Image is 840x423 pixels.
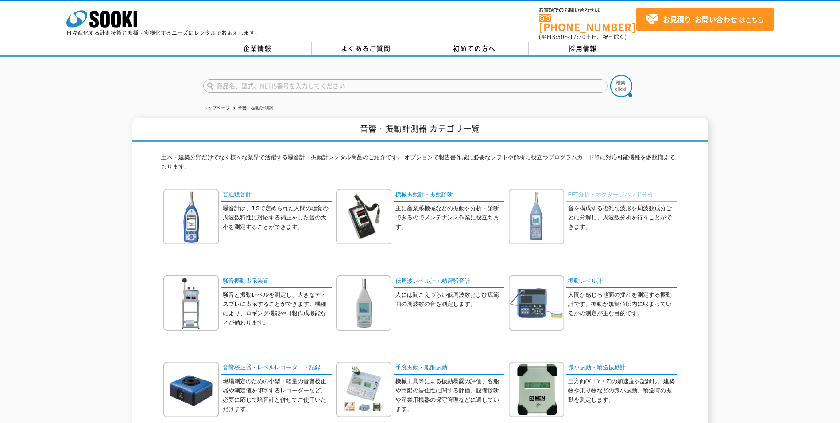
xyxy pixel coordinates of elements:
a: 振動レベル計 [566,275,677,288]
span: 17:30 [570,33,586,41]
span: お電話でのお問い合わせは [539,8,636,13]
a: 低周波レベル計・精密騒音計 [394,275,504,288]
img: 微小振動・輸送振動計 [509,362,564,417]
a: 機械振動計・振動診断 [394,189,504,202]
a: よくあるご質問 [312,42,420,55]
p: 人間が感じる地面の揺れを測定する振動計です。振動が規制値以内に収まっているかの測定が主な目的です。 [568,290,677,318]
a: 手腕振動・船舶振動 [394,362,504,375]
h1: 音響・振動計測器 カテゴリ一覧 [132,117,708,142]
a: お見積り･お問い合わせはこちら [636,8,774,31]
a: 企業情報 [203,42,312,55]
img: FFT分析・オクターブバンド分析 [509,189,564,244]
p: 機械工具等による振動暴露の評価、客船や商船の居住性に関する評価、設備診断や産業用機器の保守管理などに適しています。 [395,377,504,414]
p: 音を構成する複雑な波形を周波数成分ごとに分解し、周波数分析を行うことができます。 [568,204,677,231]
p: 三方向(X・Y・Z)の加速度を記録し、建築物や乗り物などの微小振動、輸送時の振動を測定します。 [568,377,677,404]
span: (平日 ～ 土日、祝日除く) [539,33,627,41]
a: FFT分析・オクターブバンド分析 [566,189,677,202]
span: 初めての方へ [453,43,495,53]
span: 8:50 [552,33,565,41]
img: 機械振動計・振動診断 [336,189,391,244]
a: トップページ [203,106,230,110]
img: btn_search.png [610,75,632,97]
a: 採用情報 [529,42,637,55]
input: 商品名、型式、NETIS番号を入力してください [203,79,608,93]
a: 普通騒音計 [221,189,332,202]
li: 音響・振動計測器 [231,104,273,113]
img: 手腕振動・船舶振動 [336,362,391,417]
img: 振動レベル計 [509,275,564,331]
strong: お見積り･お問い合わせ [663,14,737,24]
img: 低周波レベル計・精密騒音計 [336,275,391,331]
img: 普通騒音計 [163,189,219,244]
img: 騒音振動表示装置 [163,275,219,331]
span: はこちら [645,13,764,26]
a: [PHONE_NUMBER] [539,14,636,32]
p: 土木・建築分野だけでなく様々な業界で活躍する騒音計・振動計レンタル商品のご紹介です。 オプションで報告書作成に必要なソフトや解析に役立つプログラムカード等に対応可能機種を多数揃えております。 [161,153,679,176]
a: 音響校正器・レベルレコーダ―・記録 [221,362,332,375]
a: 騒音振動表示装置 [221,275,332,288]
img: 音響校正器・レベルレコーダ―・記録 [163,362,219,417]
p: 騒音計は、JISで定められた人間の聴覚の周波数特性に対応する補正をした音の大小を測定することができます。 [223,204,332,231]
p: 日々進化する計測技術と多種・多様化するニーズにレンタルでお応えします。 [66,30,260,35]
p: 人には聞こえづらい低周波数および広範囲の周波数の音を測定します。 [395,290,504,309]
a: 初めての方へ [420,42,529,55]
p: 騒音と振動レベルを測定し、大きなディスプレに表示することができます。機種により、ロギング機能や日報作成機能などが備わります。 [223,290,332,327]
p: 現場測定のための小型・軽量の音響校正器や測定値を印字するレコーダーなど、必要に応じて騒音計と併せてご使用いただけます。 [223,377,332,414]
a: 微小振動・輸送振動計 [566,362,677,375]
p: 主に産業系機械などの振動を分析・診断できるのでメンテナンス作業に役立ちます。 [395,204,504,231]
